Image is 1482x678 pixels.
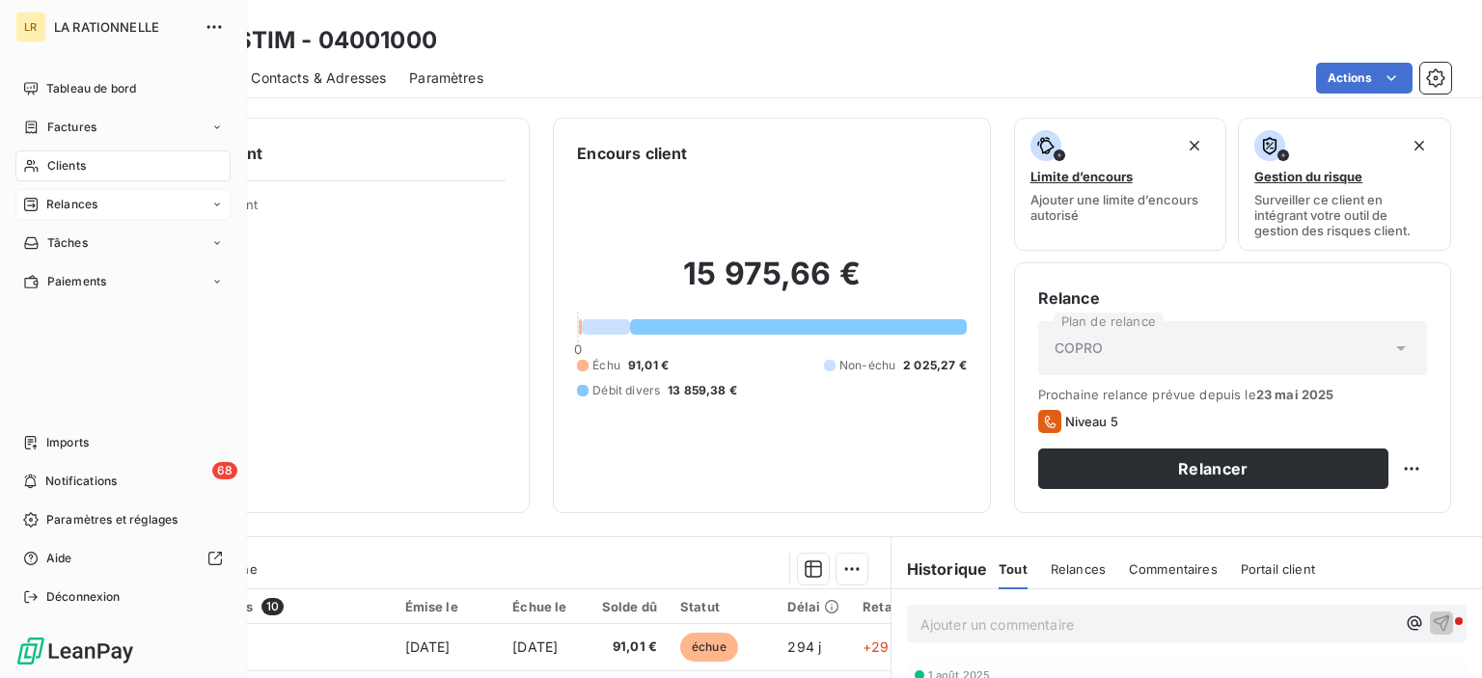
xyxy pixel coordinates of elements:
h6: Historique [892,557,988,581]
span: 294 j [787,638,821,655]
button: Actions [1316,63,1413,94]
div: Retard [863,599,924,614]
h3: SOGESTIM - 04001000 [170,23,437,58]
span: Clients [47,157,86,175]
span: LA RATIONNELLE [54,19,193,35]
img: Logo LeanPay [15,636,135,666]
span: Contacts & Adresses [251,68,386,88]
span: Tableau de bord [46,80,136,97]
span: Tâches [47,234,88,252]
h6: Relance [1038,286,1427,310]
a: Relances [15,189,231,220]
span: Paramètres et réglages [46,511,178,529]
span: [DATE] [405,638,451,655]
span: Notifications [45,473,117,490]
span: Commentaires [1129,561,1218,577]
div: Délai [787,599,839,614]
div: LR [15,12,46,42]
span: 68 [212,462,237,479]
h6: Informations client [117,142,506,165]
div: Solde dû [590,599,658,614]
h2: 15 975,66 € [577,255,966,312]
span: Portail client [1241,561,1315,577]
span: Paramètres [409,68,483,88]
span: échue [680,633,738,662]
a: Imports [15,427,231,458]
span: 91,01 € [590,637,658,657]
span: 13 859,38 € [668,382,737,399]
span: 2 025,27 € [903,357,967,374]
span: Déconnexion [46,588,121,606]
button: Limite d’encoursAjouter une limite d’encours autorisé [1014,118,1227,251]
a: Factures [15,112,231,143]
span: Niveau 5 [1065,414,1118,429]
div: Pièces comptables [133,598,382,615]
span: Échu [592,357,620,374]
span: Prochaine relance prévue depuis le [1038,387,1427,402]
a: Aide [15,543,231,574]
span: Non-échu [839,357,895,374]
a: Tableau de bord [15,73,231,104]
span: Imports [46,434,89,451]
span: Limite d’encours [1030,169,1133,184]
h6: Encours client [577,142,687,165]
span: Propriétés Client [155,197,506,224]
button: Gestion du risqueSurveiller ce client en intégrant votre outil de gestion des risques client. [1238,118,1451,251]
span: +294 j [863,638,905,655]
span: Surveiller ce client en intégrant votre outil de gestion des risques client. [1254,192,1435,238]
span: Relances [1051,561,1106,577]
span: 23 mai 2025 [1256,387,1334,402]
span: Relances [46,196,97,213]
a: Paramètres et réglages [15,504,231,535]
span: 91,01 € [628,357,669,374]
span: Ajouter une limite d’encours autorisé [1030,192,1211,223]
span: [DATE] [512,638,558,655]
span: 10 [261,598,284,615]
span: Gestion du risque [1254,169,1362,184]
span: Tout [999,561,1028,577]
a: Paiements [15,266,231,297]
span: Aide [46,550,72,567]
button: Relancer [1038,448,1388,489]
div: Échue le [512,599,566,614]
div: Statut [680,599,764,614]
span: Factures [47,119,96,136]
span: COPRO [1055,339,1104,358]
a: Tâches [15,228,231,258]
span: Débit divers [592,382,660,399]
span: 0 [574,341,582,357]
iframe: Intercom live chat [1416,612,1463,659]
div: Émise le [405,599,490,614]
a: Clients [15,150,231,181]
span: Paiements [47,273,106,290]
